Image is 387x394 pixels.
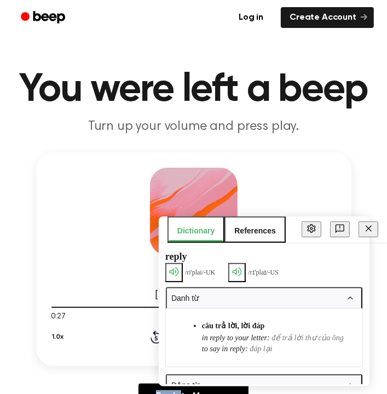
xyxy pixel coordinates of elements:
p: Turn up your volume and press play. [13,118,374,135]
span: 0:27 [51,311,66,323]
a: Log in [228,5,274,30]
a: Beep [13,7,75,28]
span: [DATE] · 09:00 PM [155,290,232,300]
h3: Voice Note [51,273,336,288]
button: 1.0x [51,328,68,346]
a: Create Account [281,7,374,28]
h1: You were left a beep [13,70,374,110]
